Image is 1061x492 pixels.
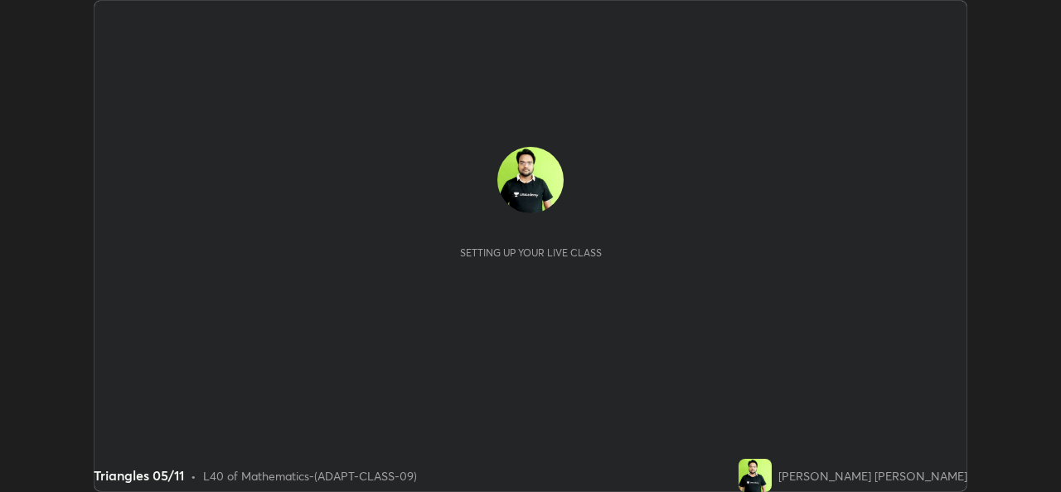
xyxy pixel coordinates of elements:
[203,467,417,485] div: L40 of Mathematics-(ADAPT-CLASS-09)
[460,246,602,259] div: Setting up your live class
[778,467,967,485] div: [PERSON_NAME] [PERSON_NAME]
[191,467,196,485] div: •
[739,459,772,492] img: e4ec1320ab734f459035676c787235b3.jpg
[497,147,564,213] img: e4ec1320ab734f459035676c787235b3.jpg
[94,465,184,485] div: Triangles 05/11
